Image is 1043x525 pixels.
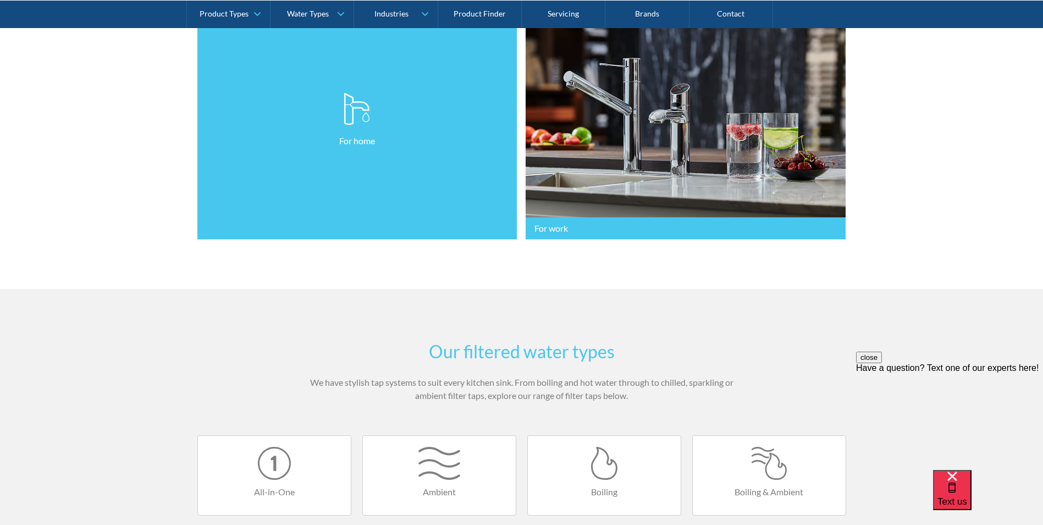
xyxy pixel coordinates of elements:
[527,435,681,516] a: Boiling
[200,9,249,18] div: Product Types
[374,9,409,18] div: Industries
[374,485,505,499] h4: Ambient
[197,1,517,240] a: For home
[197,435,351,516] a: All-in-One
[209,485,340,499] h4: All-in-One
[933,470,1043,525] iframe: podium webchat widget bubble
[856,352,1043,484] iframe: podium webchat widget prompt
[287,9,329,18] div: Water Types
[692,435,846,516] a: Boiling & Ambient
[307,376,736,402] p: We have stylish tap systems to suit every kitchen sink. From boiling and hot water through to chi...
[339,134,375,147] p: For home
[307,338,736,365] h2: Our filtered water types
[704,485,835,499] h4: Boiling & Ambient
[362,435,516,516] a: Ambient
[539,485,670,499] h4: Boiling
